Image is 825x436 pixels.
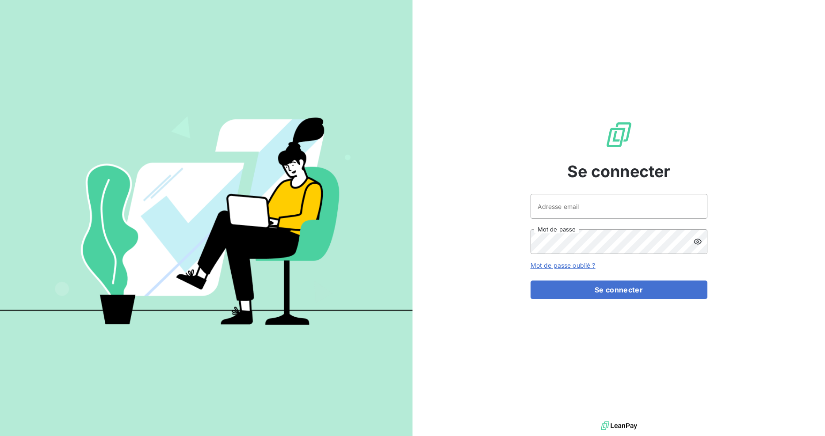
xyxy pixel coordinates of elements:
button: Se connecter [531,281,707,299]
input: placeholder [531,194,707,219]
span: Se connecter [567,159,671,183]
img: logo [601,419,637,432]
a: Mot de passe oublié ? [531,262,596,269]
img: Logo LeanPay [605,121,633,149]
